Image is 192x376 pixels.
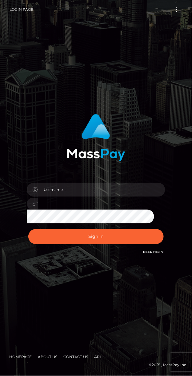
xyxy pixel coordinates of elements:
[61,352,90,362] a: Contact Us
[28,229,164,244] button: Sign in
[38,183,165,197] input: Username...
[171,6,182,14] button: Toggle navigation
[92,352,103,362] a: API
[5,362,187,369] div: © 2025 , MassPay Inc.
[67,114,125,161] img: MassPay Login
[7,352,34,362] a: Homepage
[10,3,33,16] a: Login Page
[143,250,164,254] a: Need Help?
[35,352,60,362] a: About Us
